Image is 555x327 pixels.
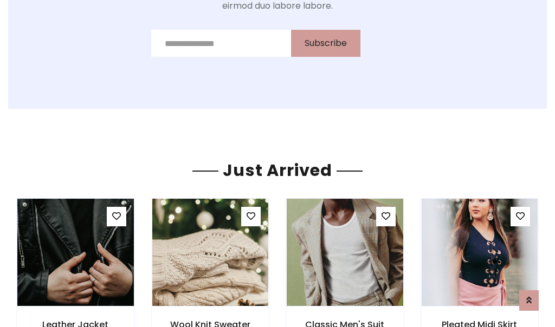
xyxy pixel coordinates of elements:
span: Just Arrived [218,159,337,182]
button: Subscribe [291,30,360,57]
